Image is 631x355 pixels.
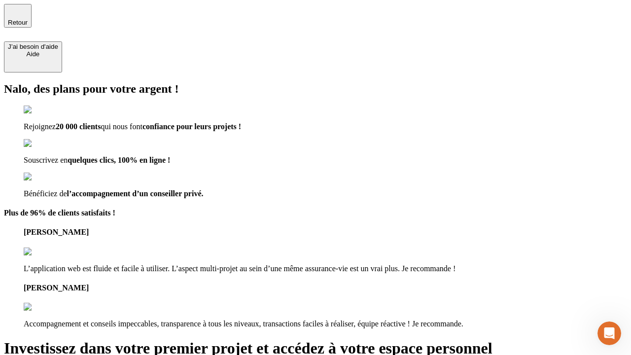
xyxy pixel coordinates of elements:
div: Aide [8,50,58,58]
p: L’application web est fluide et facile à utiliser. L’aspect multi-projet au sein d’une même assur... [24,264,627,273]
img: checkmark [24,139,66,148]
h4: [PERSON_NAME] [24,284,627,292]
img: checkmark [24,106,66,114]
img: reviews stars [24,303,72,312]
span: l’accompagnement d’un conseiller privé. [67,189,204,198]
button: Retour [4,4,32,28]
span: 20 000 clients [56,122,101,131]
span: qui nous font [101,122,142,131]
iframe: Intercom live chat [597,321,621,345]
h2: Nalo, des plans pour votre argent ! [4,82,627,96]
img: checkmark [24,173,66,181]
span: quelques clics, 100% en ligne ! [68,156,170,164]
h4: [PERSON_NAME] [24,228,627,237]
button: J’ai besoin d'aideAide [4,41,62,72]
span: Souscrivez en [24,156,68,164]
h4: Plus de 96% de clients satisfaits ! [4,209,627,217]
p: Accompagnement et conseils impeccables, transparence à tous les niveaux, transactions faciles à r... [24,319,627,328]
span: Bénéficiez de [24,189,67,198]
img: reviews stars [24,248,72,256]
span: Retour [8,19,28,26]
div: J’ai besoin d'aide [8,43,58,50]
span: confiance pour leurs projets ! [142,122,241,131]
span: Rejoignez [24,122,56,131]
